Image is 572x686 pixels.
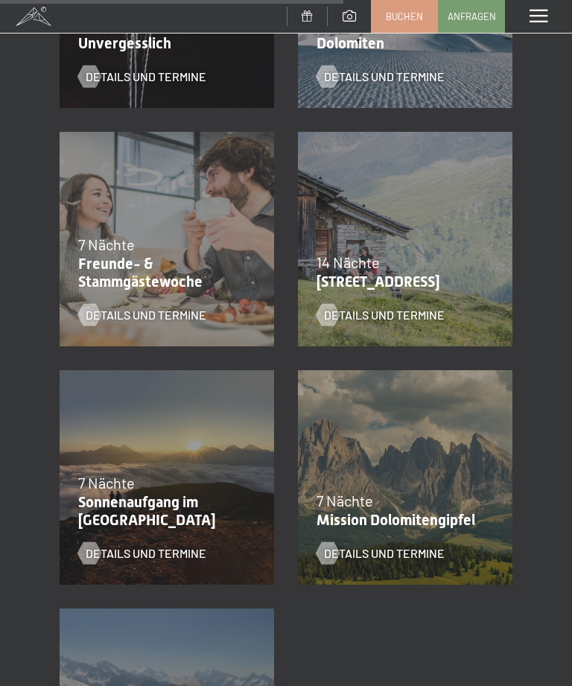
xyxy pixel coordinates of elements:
[317,307,445,323] a: Details und Termine
[439,1,504,32] a: Anfragen
[86,545,206,562] span: Details und Termine
[317,69,445,85] a: Details und Termine
[317,273,486,290] p: [STREET_ADDRESS]
[317,253,380,271] span: 14 Nächte
[78,545,206,562] a: Details und Termine
[324,307,445,323] span: Details und Termine
[317,16,486,52] p: Skisafari: Sellaronda Dolomiten
[317,545,445,562] a: Details und Termine
[372,1,437,32] a: Buchen
[324,69,445,85] span: Details und Termine
[324,545,445,562] span: Details und Termine
[448,10,496,23] span: Anfragen
[86,69,206,85] span: Details und Termine
[86,307,206,323] span: Details und Termine
[78,307,206,323] a: Details und Termine
[78,69,206,85] a: Details und Termine
[78,235,135,253] span: 7 Nächte
[78,474,135,492] span: 7 Nächte
[317,511,486,529] p: Mission Dolomitengipfel
[78,255,248,290] p: Freunde- & Stammgästewoche
[386,10,423,23] span: Buchen
[317,492,373,509] span: 7 Nächte
[78,493,248,529] p: Sonnenaufgang im [GEOGRAPHIC_DATA]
